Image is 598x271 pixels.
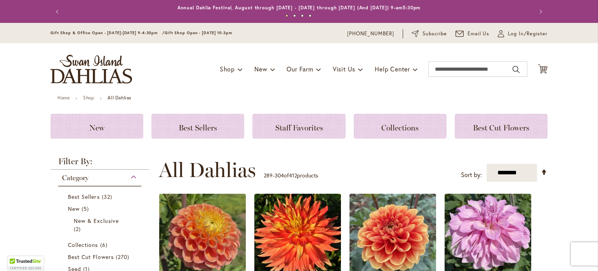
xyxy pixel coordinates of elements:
[473,123,529,132] span: Best Cut Flowers
[108,95,131,101] strong: All Dahlias
[275,123,323,132] span: Staff Favorites
[301,14,304,17] button: 3 of 4
[68,241,98,248] span: Collections
[381,123,419,132] span: Collections
[347,30,394,38] a: [PHONE_NUMBER]
[116,253,131,261] span: 270
[68,205,80,212] span: New
[159,158,256,182] span: All Dahlias
[275,172,284,179] span: 304
[89,123,104,132] span: New
[50,30,165,35] span: Gift Shop & Office Open - [DATE]-[DATE] 9-4:30pm /
[285,14,288,17] button: 1 of 4
[83,95,94,101] a: Shop
[82,205,91,213] span: 5
[74,225,83,233] span: 2
[309,14,311,17] button: 4 of 4
[422,30,447,38] span: Subscribe
[179,123,217,132] span: Best Sellers
[74,217,119,224] span: New & Exclusive
[57,95,70,101] a: Home
[375,65,410,73] span: Help Center
[333,65,355,73] span: Visit Us
[254,65,267,73] span: New
[102,193,114,201] span: 32
[100,241,110,249] span: 6
[412,30,447,38] a: Subscribe
[68,253,114,261] span: Best Cut Flowers
[220,65,235,73] span: Shop
[252,114,345,139] a: Staff Favorites
[455,30,490,38] a: Email Us
[264,172,273,179] span: 289
[289,172,297,179] span: 412
[50,114,143,139] a: New
[461,168,482,182] label: Sort by:
[68,193,100,200] span: Best Sellers
[468,30,490,38] span: Email Us
[68,193,134,201] a: Best Sellers
[287,65,313,73] span: Our Farm
[8,256,43,271] div: TrustedSite Certified
[455,114,548,139] a: Best Cut Flowers
[151,114,244,139] a: Best Sellers
[68,253,134,261] a: Best Cut Flowers
[50,157,149,170] strong: Filter By:
[264,169,318,182] p: - of products
[165,30,232,35] span: Gift Shop Open - [DATE] 10-3pm
[177,5,421,10] a: Annual Dahlia Festival, August through [DATE] - [DATE] through [DATE] (And [DATE]) 9-am5:30pm
[498,30,548,38] a: Log In/Register
[68,205,134,213] a: New
[50,4,66,19] button: Previous
[293,14,296,17] button: 2 of 4
[354,114,447,139] a: Collections
[68,241,134,249] a: Collections
[508,30,548,38] span: Log In/Register
[62,174,89,182] span: Category
[50,55,132,83] a: store logo
[532,4,548,19] button: Next
[74,217,128,233] a: New &amp; Exclusive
